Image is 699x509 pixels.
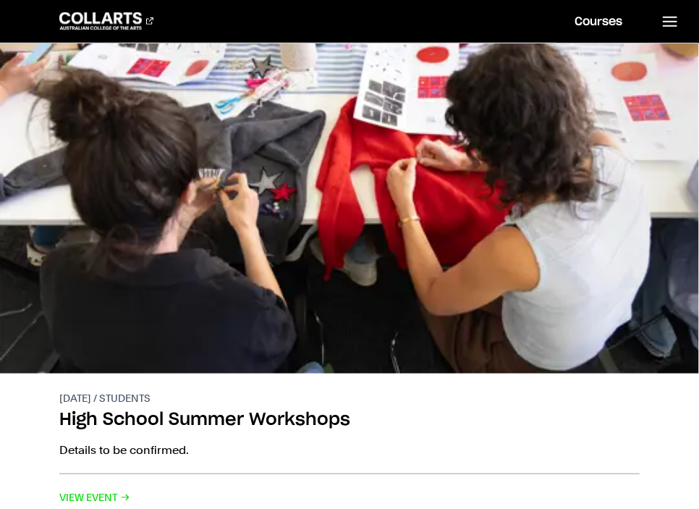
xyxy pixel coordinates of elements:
p: Details to be confirmed. [59,442,640,459]
p: [DATE] / Students [59,391,640,405]
div: Go to homepage [59,12,153,30]
h2: High School Summer Workshops [59,405,640,439]
span: View Event [59,489,130,506]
